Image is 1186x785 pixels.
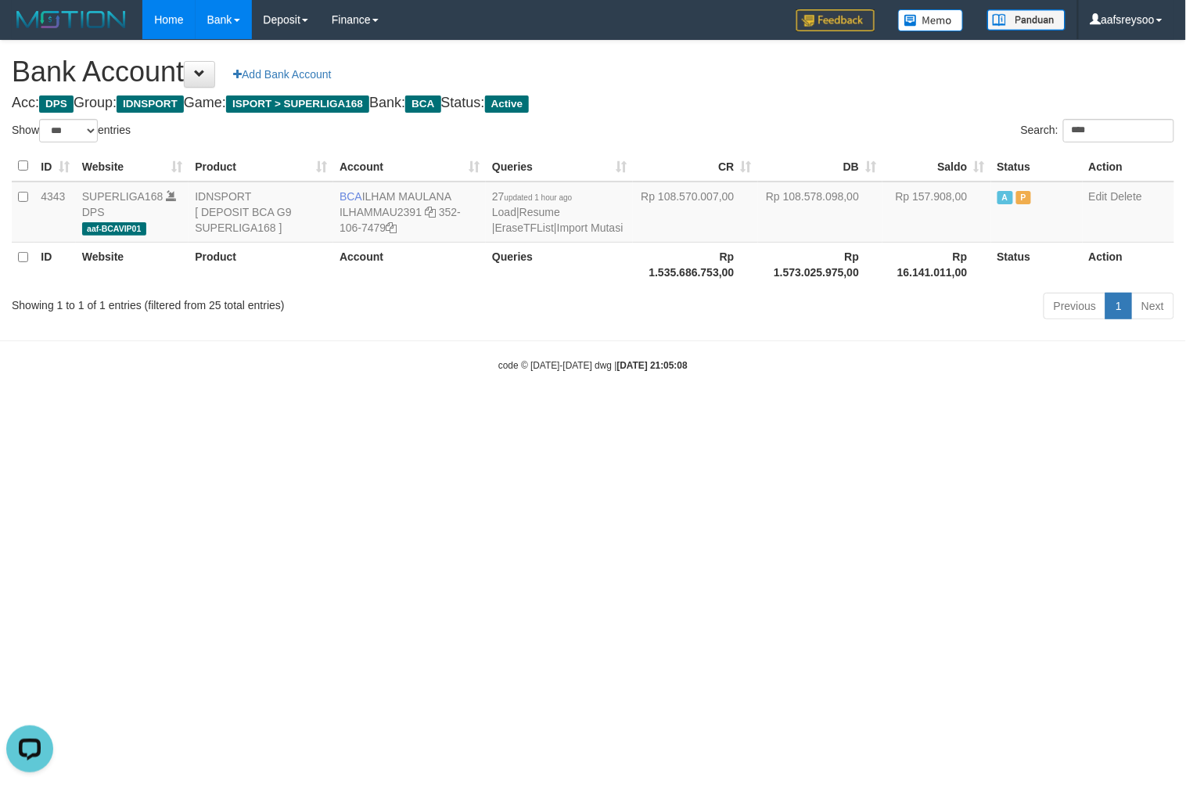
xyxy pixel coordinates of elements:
[76,242,189,286] th: Website
[991,151,1083,182] th: Status
[617,360,688,371] strong: [DATE] 21:05:08
[333,151,486,182] th: Account: activate to sort column ascending
[12,119,131,142] label: Show entries
[1083,242,1174,286] th: Action
[340,206,422,218] a: ILHAMMAU2391
[12,56,1174,88] h1: Bank Account
[633,151,758,182] th: CR: activate to sort column ascending
[1063,119,1174,142] input: Search:
[386,221,397,234] a: Copy 3521067479 to clipboard
[226,95,369,113] span: ISPORT > SUPERLIGA168
[12,8,131,31] img: MOTION_logo.png
[492,206,516,218] a: Load
[1044,293,1106,319] a: Previous
[758,151,883,182] th: DB: activate to sort column ascending
[758,182,883,243] td: Rp 108.578.098,00
[39,95,74,113] span: DPS
[1105,293,1132,319] a: 1
[333,182,486,243] td: ILHAM MAULANA 352-106-7479
[1083,151,1174,182] th: Action
[189,182,333,243] td: IDNSPORT [ DEPOSIT BCA G9 SUPERLIGA168 ]
[1131,293,1174,319] a: Next
[1021,119,1174,142] label: Search:
[82,190,164,203] a: SUPERLIGA168
[117,95,184,113] span: IDNSPORT
[1111,190,1142,203] a: Delete
[633,242,758,286] th: Rp 1.535.686.753,00
[796,9,875,31] img: Feedback.jpg
[519,206,560,218] a: Resume
[1016,191,1032,204] span: Paused
[340,190,362,203] span: BCA
[82,222,146,236] span: aaf-BCAVIP01
[882,151,990,182] th: Saldo: activate to sort column ascending
[557,221,624,234] a: Import Mutasi
[76,151,189,182] th: Website: activate to sort column ascending
[997,191,1013,204] span: Active
[39,119,98,142] select: Showentries
[633,182,758,243] td: Rp 108.570.007,00
[189,151,333,182] th: Product: activate to sort column ascending
[987,9,1066,31] img: panduan.png
[882,182,990,243] td: Rp 157.908,00
[882,242,990,286] th: Rp 16.141.011,00
[486,242,633,286] th: Queries
[34,182,76,243] td: 4343
[505,193,573,202] span: updated 1 hour ago
[495,221,554,234] a: EraseTFList
[498,360,688,371] small: code © [DATE]-[DATE] dwg |
[991,242,1083,286] th: Status
[6,6,53,53] button: Open LiveChat chat widget
[223,61,341,88] a: Add Bank Account
[12,291,483,313] div: Showing 1 to 1 of 1 entries (filtered from 25 total entries)
[76,182,189,243] td: DPS
[405,95,440,113] span: BCA
[34,151,76,182] th: ID: activate to sort column ascending
[492,190,624,234] span: | | |
[34,242,76,286] th: ID
[492,190,572,203] span: 27
[12,95,1174,111] h4: Acc: Group: Game: Bank: Status:
[485,95,530,113] span: Active
[898,9,964,31] img: Button%20Memo.svg
[758,242,883,286] th: Rp 1.573.025.975,00
[1089,190,1108,203] a: Edit
[333,242,486,286] th: Account
[425,206,436,218] a: Copy ILHAMMAU2391 to clipboard
[189,242,333,286] th: Product
[486,151,633,182] th: Queries: activate to sort column ascending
